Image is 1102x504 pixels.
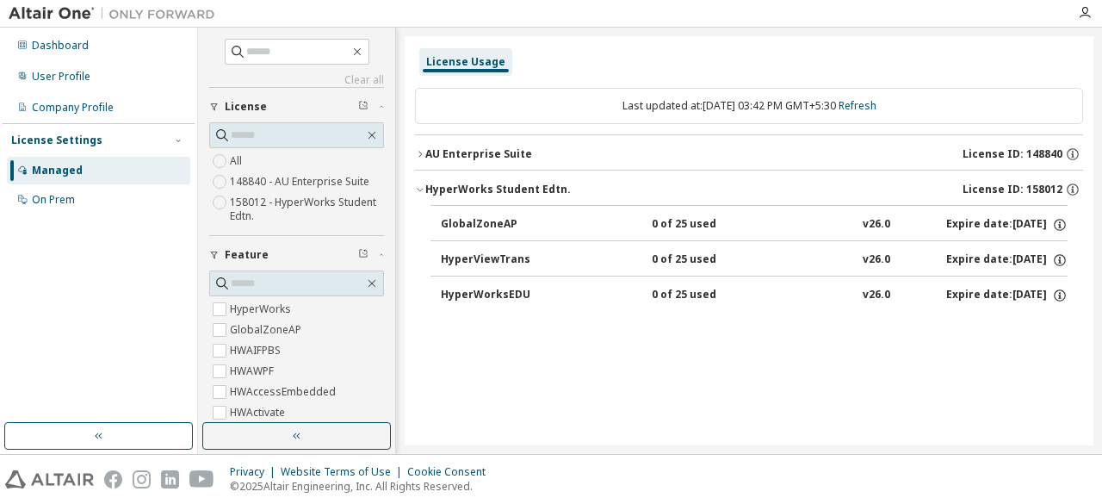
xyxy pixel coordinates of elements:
[407,465,496,479] div: Cookie Consent
[32,39,89,53] div: Dashboard
[209,88,384,126] button: License
[839,98,876,113] a: Refresh
[415,88,1083,124] div: Last updated at: [DATE] 03:42 PM GMT+5:30
[963,183,1062,196] span: License ID: 158012
[946,288,1068,303] div: Expire date: [DATE]
[230,299,294,320] label: HyperWorks
[32,70,90,84] div: User Profile
[133,470,151,488] img: instagram.svg
[441,241,1068,279] button: HyperViewTrans0 of 25 usedv26.0Expire date:[DATE]
[230,382,339,402] label: HWAccessEmbedded
[230,402,288,423] label: HWActivate
[425,183,571,196] div: HyperWorks Student Edtn.
[652,288,807,303] div: 0 of 25 used
[230,320,305,340] label: GlobalZoneAP
[946,217,1068,233] div: Expire date: [DATE]
[441,206,1068,244] button: GlobalZoneAP0 of 25 usedv26.0Expire date:[DATE]
[963,147,1062,161] span: License ID: 148840
[32,193,75,207] div: On Prem
[863,252,890,268] div: v26.0
[189,470,214,488] img: youtube.svg
[441,217,596,233] div: GlobalZoneAP
[358,248,368,262] span: Clear filter
[104,470,122,488] img: facebook.svg
[209,236,384,274] button: Feature
[441,277,1068,314] button: HyperWorksEDU0 of 25 usedv26.0Expire date:[DATE]
[225,248,269,262] span: Feature
[441,288,596,303] div: HyperWorksEDU
[415,171,1083,208] button: HyperWorks Student Edtn.License ID: 158012
[425,147,532,161] div: AU Enterprise Suite
[652,217,807,233] div: 0 of 25 used
[230,192,384,227] label: 158012 - HyperWorks Student Edtn.
[230,151,245,171] label: All
[225,100,267,114] span: License
[863,217,890,233] div: v26.0
[281,465,407,479] div: Website Terms of Use
[358,100,368,114] span: Clear filter
[415,135,1083,173] button: AU Enterprise SuiteLicense ID: 148840
[863,288,890,303] div: v26.0
[230,479,496,494] p: © 2025 Altair Engineering, Inc. All Rights Reserved.
[161,470,179,488] img: linkedin.svg
[652,252,807,268] div: 0 of 25 used
[230,171,373,192] label: 148840 - AU Enterprise Suite
[230,361,277,382] label: HWAWPF
[11,134,102,147] div: License Settings
[32,101,114,115] div: Company Profile
[230,465,281,479] div: Privacy
[946,252,1068,268] div: Expire date: [DATE]
[441,252,596,268] div: HyperViewTrans
[230,340,284,361] label: HWAIFPBS
[9,5,224,22] img: Altair One
[426,55,505,69] div: License Usage
[32,164,83,177] div: Managed
[209,73,384,87] a: Clear all
[5,470,94,488] img: altair_logo.svg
